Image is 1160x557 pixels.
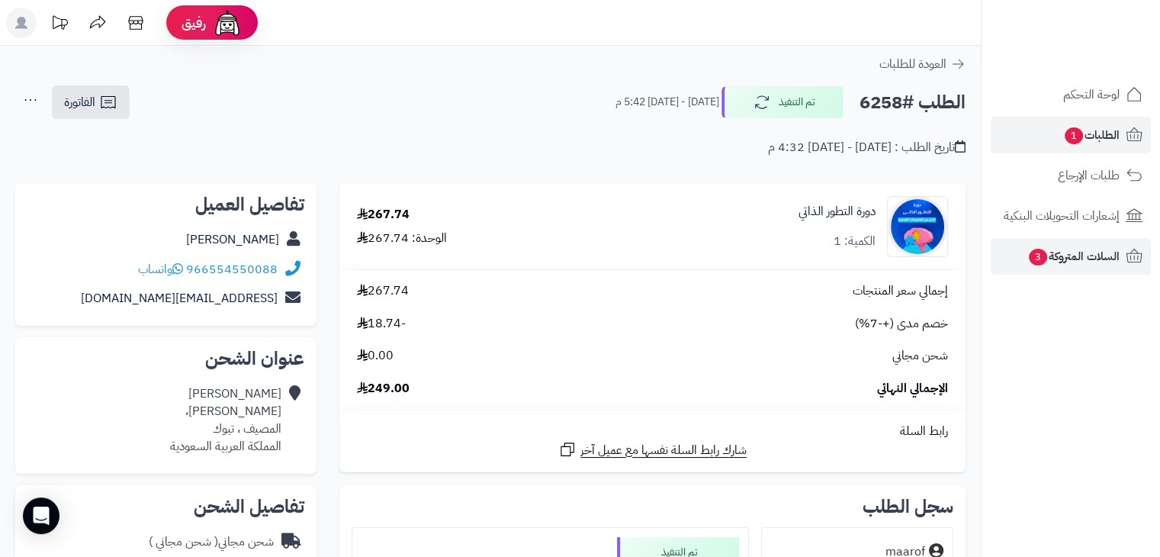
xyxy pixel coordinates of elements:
img: logo-2.png [1056,11,1146,43]
div: رابط السلة [345,423,959,440]
div: 267.74 [357,206,410,224]
button: تم التنفيذ [721,86,843,118]
a: [PERSON_NAME] [186,230,279,249]
img: 1756985104-%D8%A7%D9%84%D8%AA%D8%AD%D8%B1%D8%B1%20%D9%85%D9%86%20%D8%A7%D9%84%D8%B6%D8%BA%D9%88%D... [888,196,947,257]
span: إشعارات التحويلات البنكية [1004,205,1120,227]
div: Open Intercom Messenger [23,497,59,534]
span: الطلبات [1063,124,1120,146]
div: [PERSON_NAME] [PERSON_NAME]، المصيف ، تبوك المملكة العربية السعودية [170,385,281,455]
span: -18.74 [357,315,406,333]
span: السلات المتروكة [1027,246,1120,267]
a: الفاتورة [52,85,130,119]
a: السلات المتروكة3 [991,238,1151,275]
div: شحن مجاني [149,533,274,551]
h2: عنوان الشحن [27,349,304,368]
span: الفاتورة [64,93,95,111]
span: الإجمالي النهائي [877,380,948,398]
span: 249.00 [357,380,410,398]
span: 267.74 [357,282,409,300]
span: شارك رابط السلة نفسها مع عميل آخر [580,442,747,459]
span: لوحة التحكم [1063,84,1120,105]
span: 1 [1064,127,1084,145]
img: ai-face.png [212,8,243,38]
span: 0.00 [357,347,394,365]
div: تاريخ الطلب : [DATE] - [DATE] 4:32 م [768,139,966,156]
a: العودة للطلبات [879,55,966,73]
a: الطلبات1 [991,117,1151,153]
a: إشعارات التحويلات البنكية [991,198,1151,234]
small: [DATE] - [DATE] 5:42 م [615,95,719,110]
a: تحديثات المنصة [40,8,79,42]
a: طلبات الإرجاع [991,157,1151,194]
span: خصم مدى (+-7%) [855,315,948,333]
span: رفيق [182,14,206,32]
a: [EMAIL_ADDRESS][DOMAIN_NAME] [81,289,278,307]
h2: تفاصيل الشحن [27,497,304,516]
span: 3 [1028,248,1048,266]
h3: سجل الطلب [863,497,953,516]
a: 966554550088 [186,260,278,278]
span: ( شحن مجاني ) [149,533,218,551]
a: دورة التطور الذاتي [799,203,876,221]
div: الوحدة: 267.74 [357,230,447,247]
span: طلبات الإرجاع [1058,165,1120,186]
span: العودة للطلبات [879,55,946,73]
a: واتساب [138,260,183,278]
div: الكمية: 1 [834,233,876,250]
span: إجمالي سعر المنتجات [853,282,948,300]
h2: تفاصيل العميل [27,195,304,214]
h2: الطلب #6258 [860,87,966,118]
a: لوحة التحكم [991,76,1151,113]
span: شحن مجاني [892,347,948,365]
a: شارك رابط السلة نفسها مع عميل آخر [558,440,747,459]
